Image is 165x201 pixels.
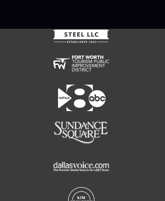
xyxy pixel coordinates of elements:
[53,85,109,111] img: wfaa2.png
[53,153,109,179] img: dallasvoice117x55.png
[53,16,109,43] img: irwinsteel_websitefooter_117x55.png
[53,50,109,77] img: fwtpid-websitefooter-117x55.png
[53,119,109,145] img: sundance117x55.png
